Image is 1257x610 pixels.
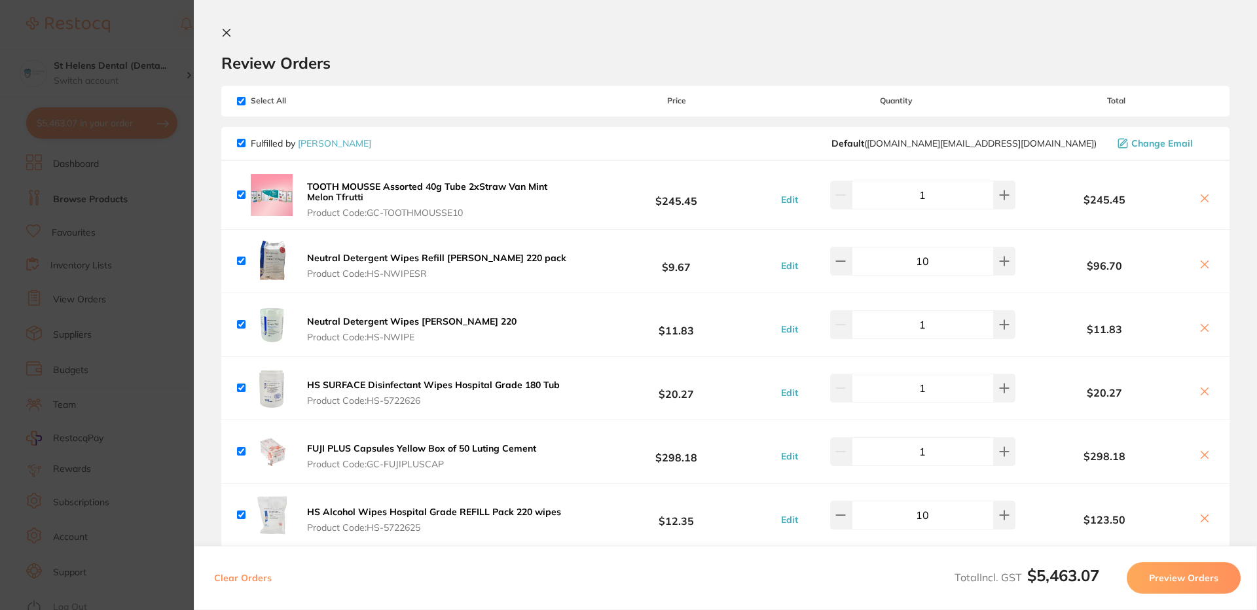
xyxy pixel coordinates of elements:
[579,503,774,528] b: $12.35
[251,431,293,473] img: Y245cno0cA
[307,332,517,342] span: Product Code: HS-NWIPE
[579,440,774,464] b: $298.18
[303,506,565,533] button: HS Alcohol Wipes Hospital Grade REFILL Pack 220 wipes Product Code:HS-5722625
[251,174,293,216] img: bTA0b24xMw
[1131,138,1193,149] span: Change Email
[221,53,1230,73] h2: Review Orders
[251,367,293,409] img: cHdpbGhtdQ
[307,268,566,279] span: Product Code: HS-NWIPESR
[1019,514,1190,526] b: $123.50
[579,313,774,337] b: $11.83
[831,138,1097,149] span: customer.care@henryschein.com.au
[298,137,371,149] a: [PERSON_NAME]
[777,514,802,526] button: Edit
[579,96,774,105] span: Price
[1019,323,1190,335] b: $11.83
[251,138,371,149] p: Fulfilled by
[1019,387,1190,399] b: $20.27
[307,379,560,391] b: HS SURFACE Disinfectant Wipes Hospital Grade 180 Tub
[955,571,1099,584] span: Total Incl. GST
[774,96,1019,105] span: Quantity
[303,379,564,406] button: HS SURFACE Disinfectant Wipes Hospital Grade 180 Tub Product Code:HS-5722626
[777,387,802,399] button: Edit
[210,562,276,594] button: Clear Orders
[307,181,547,203] b: TOOTH MOUSSE Assorted 40g Tube 2xStraw Van Mint Melon Tfrutti
[777,260,802,272] button: Edit
[303,315,520,343] button: Neutral Detergent Wipes [PERSON_NAME] 220 Product Code:HS-NWIPE
[251,304,293,346] img: YzFhaGVmNQ
[1019,194,1190,206] b: $245.45
[303,252,570,279] button: Neutral Detergent Wipes Refill [PERSON_NAME] 220 pack Product Code:HS-NWIPESR
[251,494,293,536] img: aWJ1ODl5aQ
[307,506,561,518] b: HS Alcohol Wipes Hospital Grade REFILL Pack 220 wipes
[777,194,802,206] button: Edit
[307,522,561,533] span: Product Code: HS-5722625
[579,249,774,274] b: $9.67
[307,442,536,454] b: FUJI PLUS Capsules Yellow Box of 50 Luting Cement
[831,137,864,149] b: Default
[307,395,560,406] span: Product Code: HS-5722626
[579,183,774,207] b: $245.45
[777,323,802,335] button: Edit
[1019,450,1190,462] b: $298.18
[307,459,536,469] span: Product Code: GC-FUJIPLUSCAP
[579,376,774,401] b: $20.27
[307,315,517,327] b: Neutral Detergent Wipes [PERSON_NAME] 220
[1127,562,1241,594] button: Preview Orders
[1019,96,1214,105] span: Total
[777,450,802,462] button: Edit
[303,181,579,219] button: TOOTH MOUSSE Assorted 40g Tube 2xStraw Van Mint Melon Tfrutti Product Code:GC-TOOTHMOUSSE10
[303,442,540,470] button: FUJI PLUS Capsules Yellow Box of 50 Luting Cement Product Code:GC-FUJIPLUSCAP
[307,207,575,218] span: Product Code: GC-TOOTHMOUSSE10
[1114,137,1214,149] button: Change Email
[1019,260,1190,272] b: $96.70
[237,96,368,105] span: Select All
[1027,565,1099,585] b: $5,463.07
[307,252,566,264] b: Neutral Detergent Wipes Refill [PERSON_NAME] 220 pack
[251,240,293,282] img: aTAxdnZiZw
